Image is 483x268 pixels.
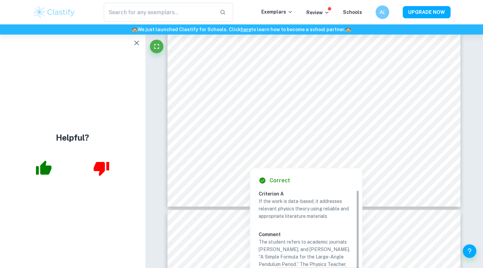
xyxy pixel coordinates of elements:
h6: We just launched Clastify for Schools. Click to learn how to become a school partner. [1,26,482,33]
button: Fullscreen [150,40,163,53]
p: Review [306,9,329,16]
h6: Comment [258,231,354,238]
h6: A( [378,8,386,16]
input: Search for any exemplars... [104,3,215,22]
span: 🏫 [132,27,138,32]
a: Schools [343,9,362,15]
button: Help and Feedback [463,244,476,258]
img: Clastify logo [33,5,76,19]
button: A( [376,5,389,19]
p: Exemplars [261,8,293,16]
button: UPGRADE NOW [403,6,450,18]
a: here [241,27,251,32]
span: 🏫 [345,27,351,32]
p: If the work is data-based, it addresses relevant physics theory using reliable and appropriate li... [258,198,354,220]
h4: Helpful? [56,131,89,144]
h6: Correct [269,177,290,185]
h6: Criterion A [258,190,359,198]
